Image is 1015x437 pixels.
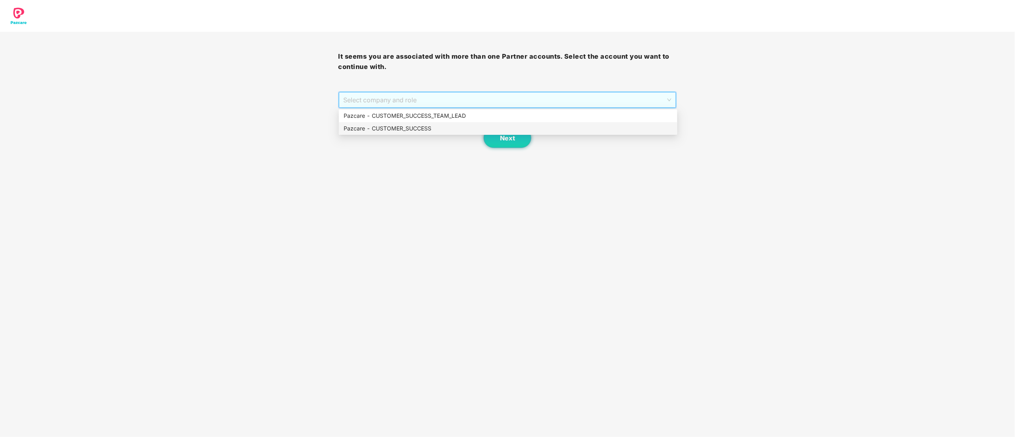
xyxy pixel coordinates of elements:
[339,109,677,122] div: Pazcare - CUSTOMER_SUCCESS_TEAM_LEAD
[338,52,677,72] h3: It seems you are associated with more than one Partner accounts. Select the account you want to c...
[344,124,673,133] div: Pazcare - CUSTOMER_SUCCESS
[484,128,531,148] button: Next
[344,92,672,107] span: Select company and role
[339,122,677,135] div: Pazcare - CUSTOMER_SUCCESS
[344,111,673,120] div: Pazcare - CUSTOMER_SUCCESS_TEAM_LEAD
[500,134,515,142] span: Next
